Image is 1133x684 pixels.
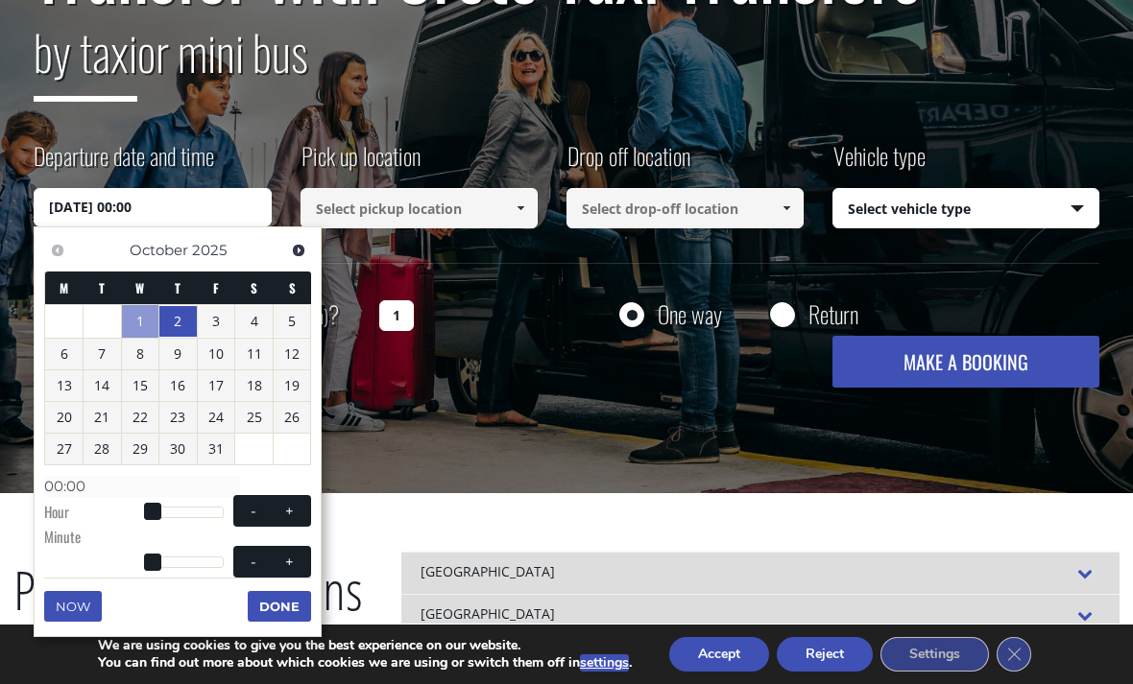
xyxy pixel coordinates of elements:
button: - [236,502,271,520]
span: October [130,241,188,259]
label: Pick up location [301,139,421,188]
a: 29 [122,434,159,464]
a: 2 [159,306,197,337]
div: [GEOGRAPHIC_DATA] [401,594,1120,636]
button: settings [580,654,629,672]
a: 1 [122,305,159,338]
a: 17 [198,370,235,401]
a: Show All Items [505,188,537,228]
button: Settings [880,637,989,672]
button: Close GDPR Cookie Banner [997,637,1031,672]
a: 20 [45,402,83,433]
a: 26 [274,402,311,433]
a: 10 [198,339,235,369]
a: 14 [84,370,121,401]
a: 13 [45,370,83,401]
button: + [273,553,307,571]
a: 31 [198,434,235,464]
a: 3 [198,306,235,337]
button: MAKE A BOOKING [832,336,1098,388]
a: 6 [45,339,83,369]
a: 22 [122,402,159,433]
span: Next [291,243,306,258]
span: Sunday [289,278,296,297]
label: Vehicle type [832,139,926,188]
a: 28 [84,434,121,464]
a: 19 [274,370,311,401]
dt: Hour [44,502,151,527]
a: 21 [84,402,121,433]
a: 27 [45,434,83,464]
span: Select vehicle type [833,189,1097,229]
button: Reject [777,637,873,672]
a: Show All Items [771,188,803,228]
button: Done [248,591,311,622]
span: Wednesday [135,278,144,297]
button: Now [44,591,102,622]
span: Previous [50,243,65,258]
input: Select drop-off location [566,188,804,228]
span: Popular [13,553,149,641]
input: Select pickup location [301,188,538,228]
a: 11 [235,339,273,369]
div: [GEOGRAPHIC_DATA] [401,552,1120,594]
a: 30 [159,434,197,464]
a: Previous [44,237,70,263]
a: 15 [122,370,159,401]
label: One way [658,302,722,326]
span: Monday [60,278,68,297]
a: 4 [235,306,273,337]
a: 18 [235,370,273,401]
span: Thursday [175,278,181,297]
p: You can find out more about which cookies we are using or switch them off in . [98,654,632,672]
a: 24 [198,402,235,433]
label: Departure date and time [34,139,214,188]
p: We are using cookies to give you the best experience on our website. [98,637,632,654]
a: 12 [274,339,311,369]
h2: or mini bus [34,12,1098,116]
span: Tuesday [99,278,105,297]
button: + [273,502,307,520]
button: Accept [669,637,769,672]
a: 7 [84,339,121,369]
span: 2025 [192,241,227,259]
span: by taxi [34,15,137,102]
label: Return [808,302,858,326]
button: - [236,553,271,571]
a: 5 [274,306,311,337]
a: 23 [159,402,197,433]
label: Drop off location [566,139,690,188]
h2: Destinations [13,552,363,655]
a: Next [285,237,311,263]
span: Saturday [251,278,257,297]
a: 16 [159,370,197,401]
a: 8 [122,339,159,369]
a: 25 [235,402,273,433]
a: 9 [159,339,197,369]
span: Friday [213,278,219,297]
dt: Minute [44,527,151,552]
